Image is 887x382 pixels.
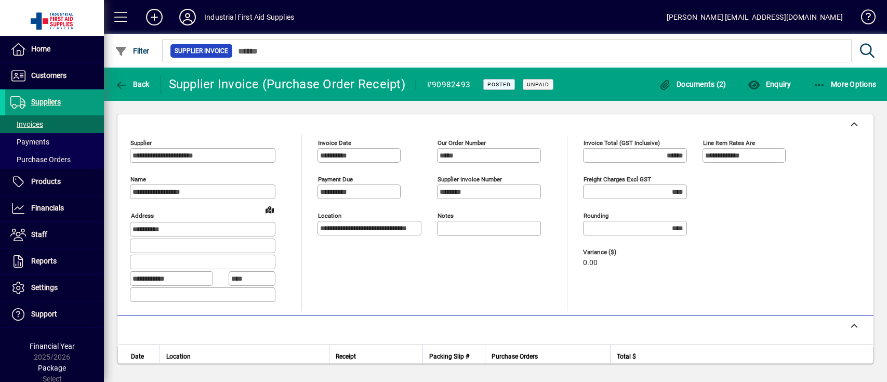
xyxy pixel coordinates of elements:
span: Suppliers [31,98,61,106]
span: 0.00 [583,259,598,267]
span: Variance ($) [583,249,645,256]
span: Home [31,45,50,53]
button: Documents (2) [656,75,729,94]
mat-label: Notes [438,212,454,219]
a: View on map [261,201,278,218]
a: Settings [5,275,104,301]
span: Customers [31,71,67,80]
span: Total $ [617,351,636,362]
div: [PERSON_NAME] [EMAIL_ADDRESS][DOMAIN_NAME] [667,9,843,25]
a: Knowledge Base [853,2,874,36]
span: Financial Year [30,342,75,350]
span: Location [166,351,191,362]
div: Date [131,351,153,362]
mat-label: Our order number [438,139,486,147]
button: More Options [811,75,879,94]
span: Back [115,80,150,88]
a: Customers [5,63,104,89]
mat-label: Freight charges excl GST [584,176,651,183]
mat-label: Rounding [584,212,608,219]
span: Posted [487,81,511,88]
span: Purchase Orders [492,351,538,362]
mat-label: Location [318,212,341,219]
a: Home [5,36,104,62]
div: Total $ [617,351,860,362]
mat-label: Supplier [130,139,152,147]
span: Date [131,351,144,362]
a: Purchase Orders [5,151,104,168]
a: Products [5,169,104,195]
span: Purchase Orders [10,155,71,164]
div: Receipt [336,351,416,362]
a: Support [5,301,104,327]
mat-label: Invoice date [318,139,351,147]
button: Profile [171,8,204,27]
button: Enquiry [745,75,793,94]
div: Packing Slip # [429,351,479,362]
button: Back [112,75,152,94]
span: Package [38,364,66,372]
mat-label: Invoice Total (GST inclusive) [584,139,660,147]
span: Support [31,310,57,318]
mat-label: Line item rates are [703,139,755,147]
span: Supplier Invoice [175,46,228,56]
a: Staff [5,222,104,248]
mat-label: Supplier invoice number [438,176,502,183]
span: Packing Slip # [429,351,469,362]
span: Receipt [336,351,356,362]
span: Reports [31,257,57,265]
div: Supplier Invoice (Purchase Order Receipt) [169,76,405,93]
span: Staff [31,230,47,239]
a: Payments [5,133,104,151]
button: Filter [112,42,152,60]
span: Enquiry [748,80,791,88]
span: Payments [10,138,49,146]
a: Invoices [5,115,104,133]
span: Financials [31,204,64,212]
app-page-header-button: Back [104,75,161,94]
button: Add [138,8,171,27]
a: Financials [5,195,104,221]
span: Documents (2) [659,80,726,88]
span: Filter [115,47,150,55]
mat-label: Name [130,176,146,183]
a: Reports [5,248,104,274]
div: Industrial First Aid Supplies [204,9,294,25]
span: More Options [813,80,877,88]
span: Settings [31,283,58,292]
span: Unpaid [527,81,549,88]
mat-label: Payment due [318,176,353,183]
span: Products [31,177,61,186]
span: Invoices [10,120,43,128]
div: #90982493 [427,76,470,93]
